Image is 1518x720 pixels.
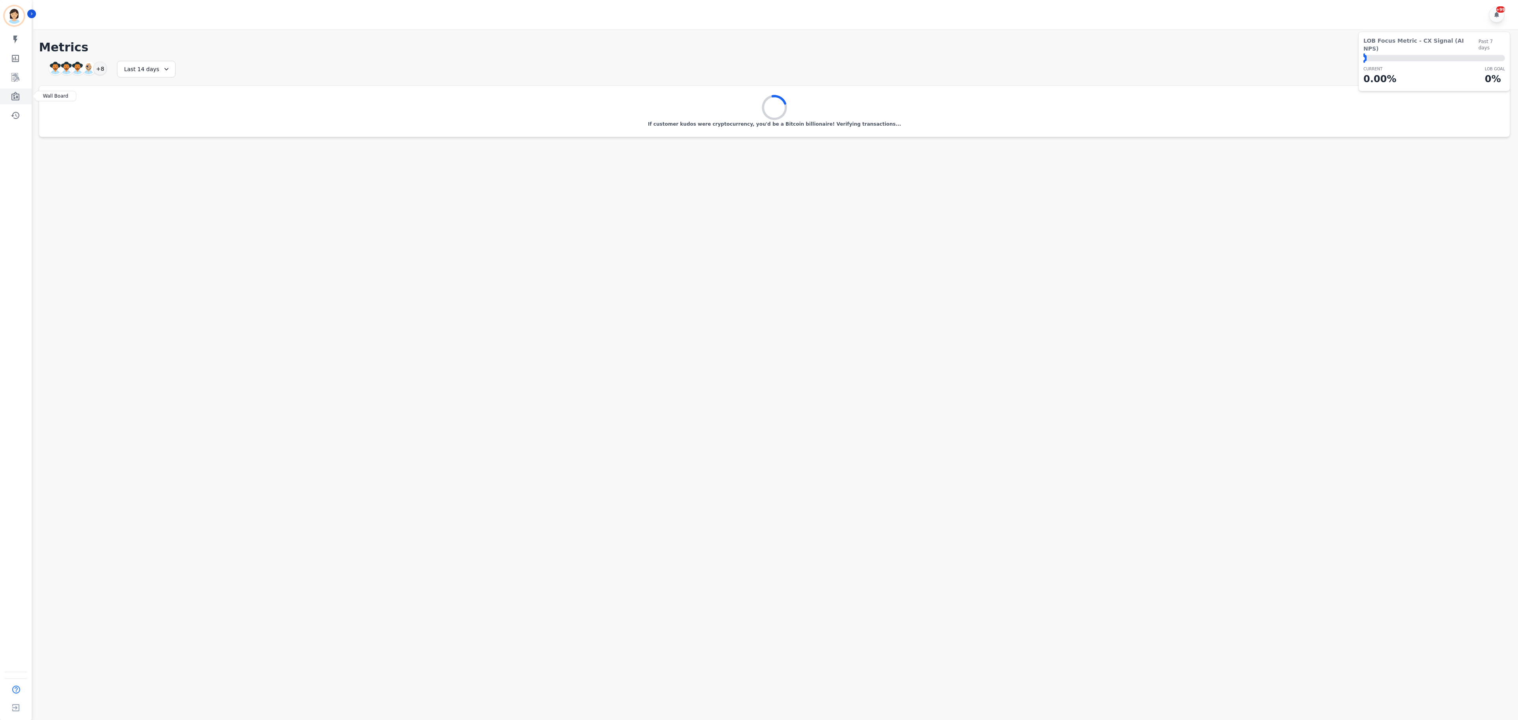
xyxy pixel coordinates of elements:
[1496,6,1505,13] div: +99
[117,61,176,77] div: Last 14 days
[1363,55,1367,61] div: ⬤
[1485,66,1505,72] p: LOB Goal
[1363,37,1478,53] span: LOB Focus Metric - CX Signal (AI NPS)
[1363,66,1396,72] p: CURRENT
[1363,72,1396,86] p: 0.00 %
[1485,72,1505,86] p: 0 %
[5,6,24,25] img: Bordered avatar
[1478,38,1505,51] span: Past 7 days
[39,40,1510,55] h1: Metrics
[93,62,107,75] div: +8
[648,121,901,127] p: If customer kudos were cryptocurrency, you'd be a Bitcoin billionaire! Verifying transactions...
